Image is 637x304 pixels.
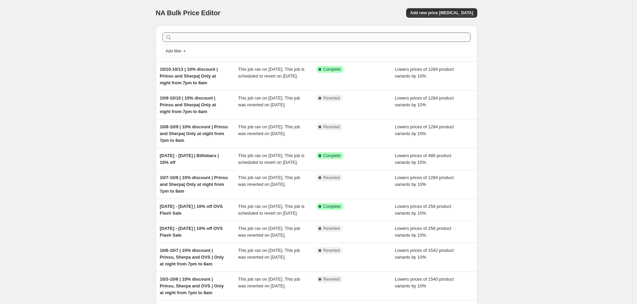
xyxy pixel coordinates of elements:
span: [DATE] - [DATE] | Billiebars | 15% off [160,153,219,165]
span: Lowers prices of 258 product variants by 10% [395,204,452,216]
span: 10/7-10/8 | 10% discount | Prinsu and Sherpa| Only at night from 7pm to 8am [160,175,228,194]
button: Add filter [162,47,190,55]
button: Add new price [MEDICAL_DATA] [406,8,477,18]
span: Lowers prices of 1540 product variants by 10% [395,277,454,288]
span: Lowers prices of 486 product variants by 15% [395,153,452,165]
span: This job ran on [DATE]. This job was reverted on [DATE]. [238,95,300,107]
span: This job ran on [DATE]. This job was reverted on [DATE]. [238,248,300,260]
span: 10/8-10/9 | 10% discount | Prinsu and Sherpa| Only at night from 7pm to 8am [160,124,228,143]
span: [DATE] - [DATE] | 10% off OVS Flash Sale [160,204,223,216]
span: This job ran on [DATE]. This job was reverted on [DATE]. [238,277,300,288]
span: This job ran on [DATE]. This job is scheduled to revert on [DATE]. [238,204,305,216]
span: Reverted [323,248,340,253]
span: Lowers prices of 1284 product variants by 10% [395,95,454,107]
span: Lowers prices of 1284 product variants by 10% [395,67,454,79]
span: Lowers prices of 1284 product variants by 10% [395,124,454,136]
span: Add new price [MEDICAL_DATA] [410,10,473,16]
span: This job ran on [DATE]. This job was reverted on [DATE]. [238,124,300,136]
span: 10/3-10/6 | 10% discount | Prinsu, Sherpa and OVS | Only at night from 7pm to 8am [160,277,224,295]
span: 10/10-10/13 | 10% discount | Prinsu and Sherpa| Only at night from 7pm to 8am [160,67,218,85]
span: Add filter [166,48,181,54]
span: 10/9-10/10 | 10% discount | Prinsu and Sherpa| Only at night from 7pm to 8am [160,95,216,114]
span: This job ran on [DATE]. This job was reverted on [DATE]. [238,226,300,238]
span: Reverted [323,124,340,130]
span: [DATE] - [DATE] | 10% off OVS Flash Sale [160,226,223,238]
span: Reverted [323,175,340,180]
span: NA Bulk Price Editor [156,9,220,17]
span: This job ran on [DATE]. This job was reverted on [DATE]. [238,175,300,187]
span: Reverted [323,277,340,282]
span: Reverted [323,95,340,101]
span: Complete [323,153,341,158]
span: Complete [323,204,341,209]
span: 10/6-10/7 | 10% discount | Prinsu, Sherpa and OVS | Only at night from 7pm to 8am [160,248,224,266]
span: Lowers prices of 1542 product variants by 10% [395,248,454,260]
span: Lowers prices of 258 product variants by 10% [395,226,452,238]
span: This job ran on [DATE]. This job is scheduled to revert on [DATE]. [238,153,305,165]
span: This job ran on [DATE]. This job is scheduled to revert on [DATE]. [238,67,305,79]
span: Reverted [323,226,340,231]
span: Complete [323,67,341,72]
span: Lowers prices of 1284 product variants by 10% [395,175,454,187]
